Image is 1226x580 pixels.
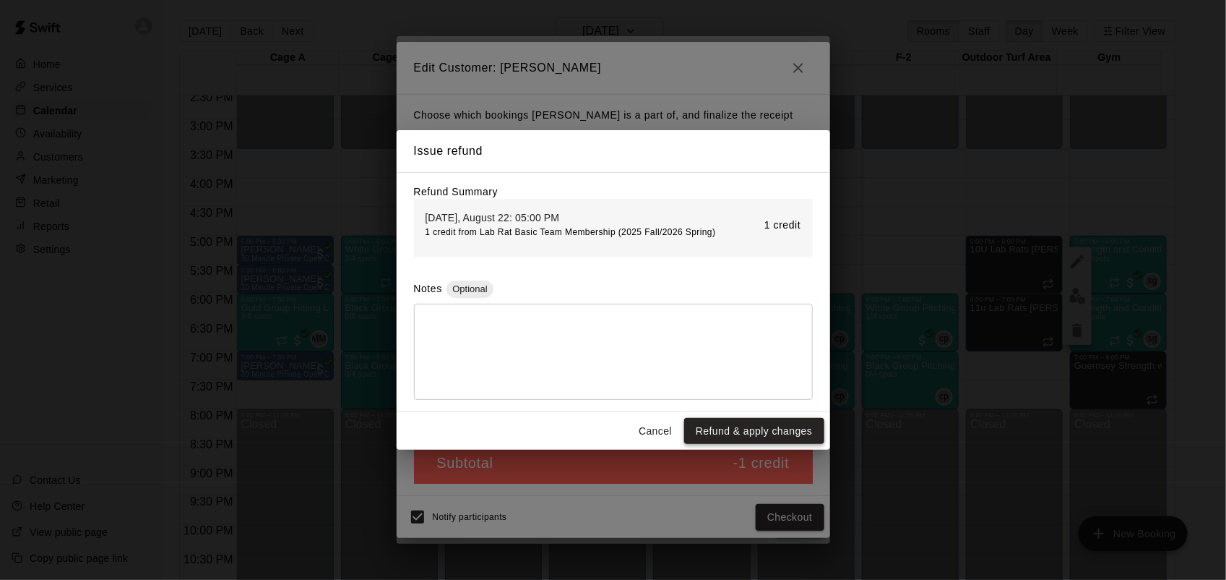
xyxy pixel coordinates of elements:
p: 1 credit [764,218,800,233]
label: Refund Summary [414,186,498,197]
span: 1 credit from Lab Rat Basic Team Membership (2025 Fall/2026 Spring) [426,227,716,237]
span: Optional [446,283,493,294]
p: [DATE], August 22: 05:00 PM [426,210,711,225]
button: Cancel [632,418,678,445]
label: Notes [414,283,442,294]
button: Refund & apply changes [684,418,824,445]
h2: Issue refund [397,130,830,172]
